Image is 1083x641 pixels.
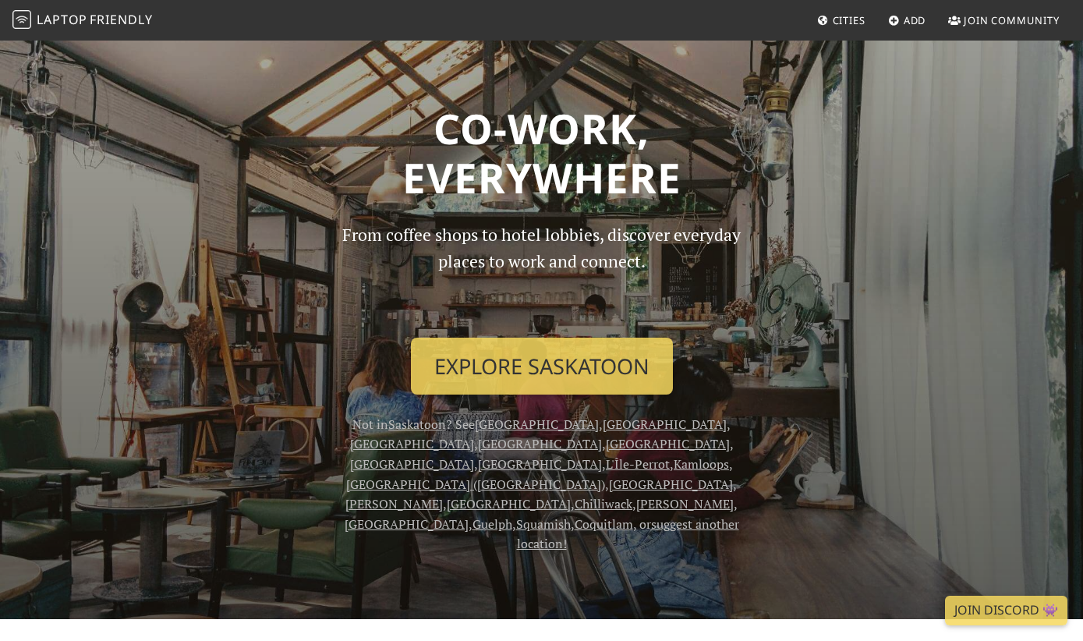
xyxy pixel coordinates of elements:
[606,435,730,452] a: [GEOGRAPHIC_DATA]
[478,435,602,452] a: [GEOGRAPHIC_DATA]
[606,455,670,473] a: L'Île-Perrot
[636,495,734,512] a: [PERSON_NAME]
[904,13,926,27] span: Add
[350,435,474,452] a: [GEOGRAPHIC_DATA]
[107,104,977,203] h1: Co-work, Everywhere
[346,476,605,493] a: [GEOGRAPHIC_DATA] ([GEOGRAPHIC_DATA])
[674,455,729,473] a: Kamloops
[882,6,933,34] a: Add
[945,596,1067,625] a: Join Discord 👾
[345,495,443,512] a: [PERSON_NAME]
[478,455,602,473] a: [GEOGRAPHIC_DATA]
[575,495,632,512] a: Chilliwack
[329,221,755,325] p: From coffee shops to hotel lobbies, discover everyday places to work and connect.
[12,10,31,29] img: LaptopFriendly
[12,7,153,34] a: LaptopFriendly LaptopFriendly
[345,515,469,533] a: [GEOGRAPHIC_DATA]
[811,6,872,34] a: Cities
[350,455,474,473] a: [GEOGRAPHIC_DATA]
[475,416,599,433] a: [GEOGRAPHIC_DATA]
[609,476,733,493] a: [GEOGRAPHIC_DATA]
[472,515,512,533] a: Guelph
[345,416,739,553] span: Not in ? See , , , , , , , , , , , , , , , , , , , or
[517,515,739,553] a: suggest another location!
[942,6,1066,34] a: Join Community
[388,416,446,433] a: Saskatoon
[964,13,1060,27] span: Join Community
[37,11,87,28] span: Laptop
[575,515,633,533] a: Coquitlam
[833,13,865,27] span: Cities
[516,515,571,533] a: Squamish
[603,416,727,433] a: [GEOGRAPHIC_DATA]
[447,495,571,512] a: [GEOGRAPHIC_DATA]
[90,11,152,28] span: Friendly
[411,338,673,395] a: Explore Saskatoon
